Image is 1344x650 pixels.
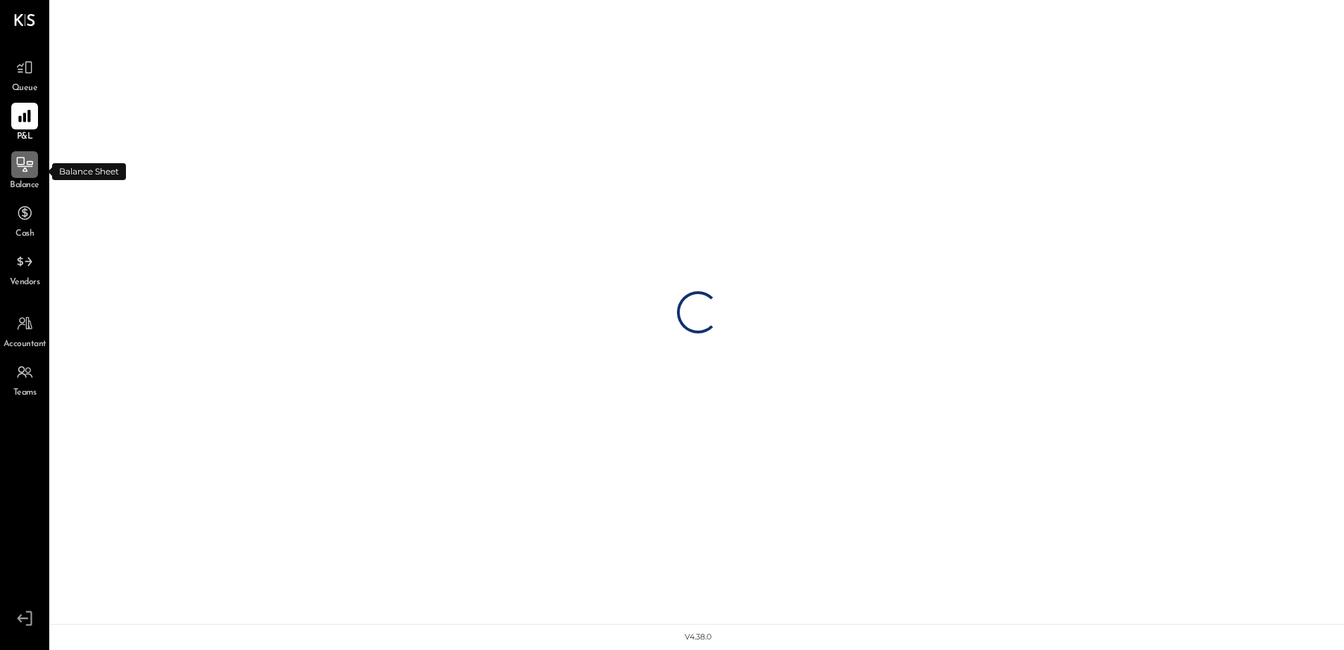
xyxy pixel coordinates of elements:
[1,200,49,241] a: Cash
[1,103,49,144] a: P&L
[17,131,33,144] span: P&L
[4,338,46,351] span: Accountant
[15,228,34,241] span: Cash
[1,359,49,400] a: Teams
[13,387,37,400] span: Teams
[685,632,711,643] div: v 4.38.0
[1,248,49,289] a: Vendors
[10,179,39,192] span: Balance
[12,82,38,95] span: Queue
[52,163,126,180] div: Balance Sheet
[1,54,49,95] a: Queue
[10,276,40,289] span: Vendors
[1,310,49,351] a: Accountant
[1,151,49,192] a: Balance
